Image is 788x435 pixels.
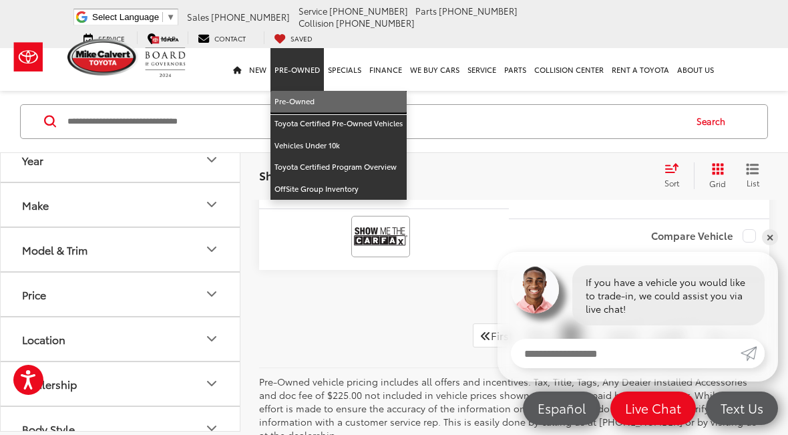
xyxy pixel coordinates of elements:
[1,273,241,316] button: PricePrice
[92,12,175,22] a: Select Language​
[22,422,75,435] div: Body Style
[162,12,163,22] span: ​
[229,48,245,91] a: Home
[463,48,500,91] a: Service
[73,31,135,44] a: Service
[324,48,365,91] a: Specials
[608,48,673,91] a: Rent a Toyota
[684,104,745,138] button: Search
[66,105,684,137] input: Search by Make, Model, or Keyword
[188,31,256,44] a: Contact
[618,400,688,416] span: Live Chat
[500,48,530,91] a: Parts
[365,48,406,91] a: Finance
[245,48,270,91] a: New
[439,5,518,17] span: [PHONE_NUMBER]
[336,17,415,29] span: [PHONE_NUMBER]
[270,135,407,157] a: Vehicles Under 10k
[480,330,491,341] i: First Page
[1,317,241,361] button: LocationLocation
[187,11,209,23] span: Sales
[22,198,49,211] div: Make
[22,154,43,166] div: Year
[329,5,408,17] span: [PHONE_NUMBER]
[204,197,220,213] div: Make
[3,35,53,79] img: Toyota
[299,5,327,17] span: Service
[531,400,592,416] span: Español
[714,400,770,416] span: Text Us
[354,219,407,254] img: View CARFAX report
[204,376,220,392] div: Dealership
[270,156,407,178] a: Toyota Certified Program Overview
[270,178,407,200] a: OffSite Group Inventory
[1,228,241,271] button: Model & TrimModel & Trim
[523,392,600,425] a: Español
[1,362,241,406] button: DealershipDealership
[211,11,290,23] span: [PHONE_NUMBER]
[651,229,756,243] label: Compare Vehicle
[204,287,220,303] div: Price
[98,33,125,43] span: Service
[166,12,175,22] span: ▼
[511,339,741,368] input: Enter your message
[572,265,765,325] div: If you have a vehicle you would like to trade-in, we could assist you via live chat!
[259,166,386,182] span: Showing all 19 vehicles
[530,48,608,91] a: Collision Center
[746,176,759,188] span: List
[270,91,407,113] a: Pre-Owned
[22,333,65,345] div: Location
[1,183,241,227] button: MakeMake
[204,331,220,347] div: Location
[270,48,324,91] a: Pre-Owned
[22,243,87,256] div: Model & Trim
[204,242,220,258] div: Model & Trim
[67,39,138,76] img: Mike Calvert Toyota
[610,392,696,425] a: Live Chat
[736,162,769,188] button: List View
[406,48,463,91] a: WE BUY CARS
[270,113,407,135] a: Toyota Certified Pre-Owned Vehicles
[658,162,694,188] button: Select sort value
[709,177,726,188] span: Grid
[1,138,241,182] button: YearYear
[204,152,220,168] div: Year
[161,33,176,43] span: Map
[137,31,186,44] a: Map
[299,17,334,29] span: Collision
[214,33,246,43] span: Contact
[664,176,679,188] span: Sort
[22,378,77,390] div: Dealership
[706,392,778,425] a: Text Us
[694,162,736,188] button: Grid View
[473,323,520,347] a: First PageFirst
[511,265,559,313] img: Agent profile photo
[290,33,313,43] span: Saved
[741,339,765,368] a: Submit
[92,12,159,22] span: Select Language
[673,48,718,91] a: About Us
[264,31,323,44] a: My Saved Vehicles
[22,288,46,301] div: Price
[415,5,437,17] span: Parts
